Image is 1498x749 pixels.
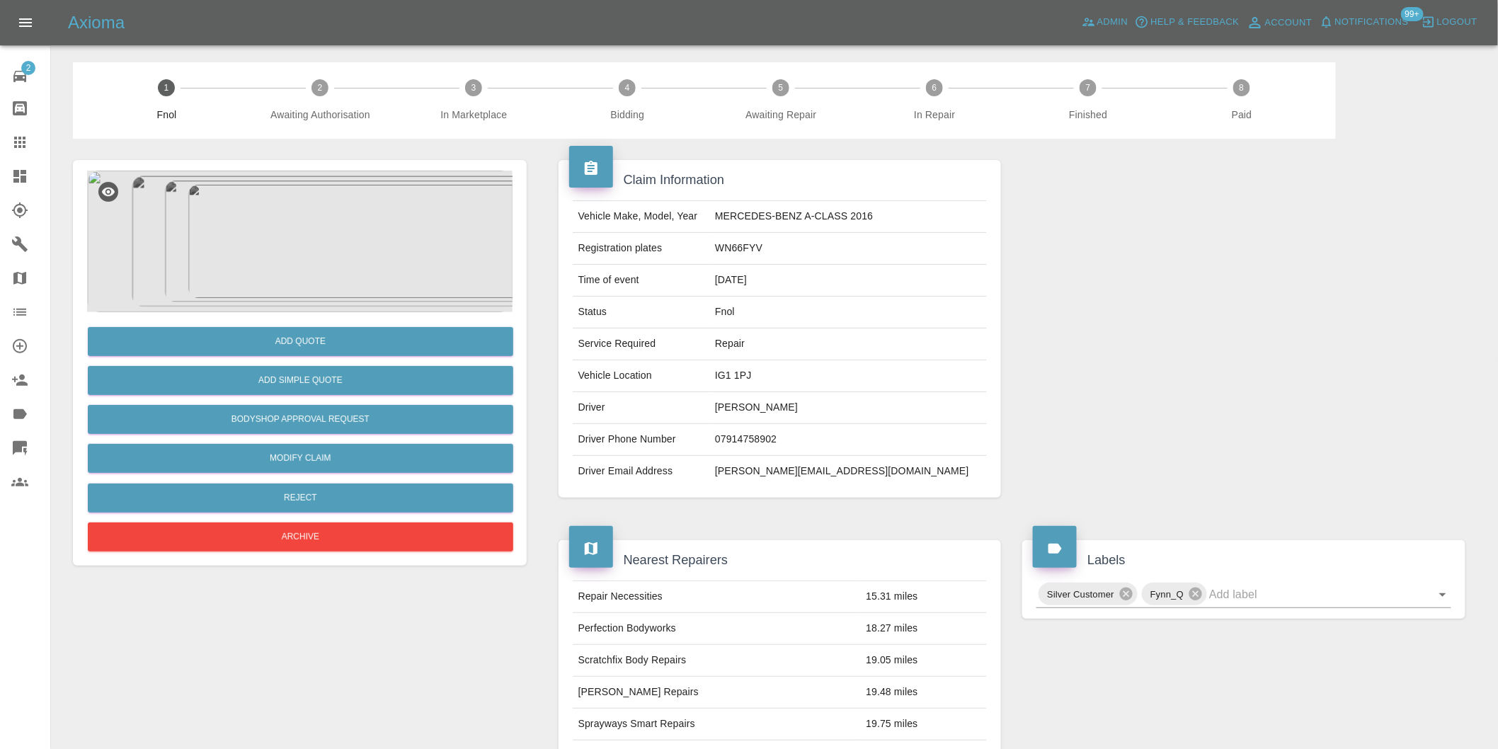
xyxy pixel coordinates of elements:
td: 15.31 miles [860,581,987,613]
span: Awaiting Authorisation [249,108,391,122]
h4: Labels [1033,551,1455,570]
td: MERCEDES-BENZ A-CLASS 2016 [709,201,987,233]
td: Vehicle Make, Model, Year [573,201,709,233]
td: [PERSON_NAME] Repairs [573,677,861,709]
td: 07914758902 [709,424,987,456]
input: Add label [1209,583,1412,605]
td: [PERSON_NAME] [709,392,987,424]
td: Time of event [573,265,709,297]
span: Bidding [556,108,699,122]
td: IG1 1PJ [709,360,987,392]
span: Help & Feedback [1150,14,1239,30]
h4: Claim Information [569,171,991,190]
text: 1 [164,83,169,93]
td: Status [573,297,709,328]
div: Fynn_Q [1142,583,1207,605]
span: In Repair [864,108,1006,122]
span: Finished [1017,108,1160,122]
button: Bodyshop Approval Request [88,405,513,434]
text: 4 [625,83,630,93]
button: Reject [88,484,513,513]
td: [DATE] [709,265,987,297]
button: Add Simple Quote [88,366,513,395]
td: Repair Necessities [573,581,861,613]
a: Admin [1078,11,1132,33]
span: Fnol [96,108,238,122]
td: Repair [709,328,987,360]
td: 19.48 miles [860,677,987,709]
span: 2 [21,61,35,75]
button: Help & Feedback [1131,11,1242,33]
span: 99+ [1401,7,1424,21]
img: 82d7fb3a-790d-475b-9644-ee0b04b6857f [87,171,513,312]
td: 19.05 miles [860,645,987,677]
button: Archive [88,522,513,551]
span: Awaiting Repair [710,108,852,122]
span: Silver Customer [1039,586,1123,602]
text: 8 [1240,83,1245,93]
td: Fnol [709,297,987,328]
button: Logout [1418,11,1481,33]
td: Scratchfix Body Repairs [573,645,861,677]
td: WN66FYV [709,233,987,265]
td: Vehicle Location [573,360,709,392]
span: In Marketplace [403,108,545,122]
a: Modify Claim [88,444,513,473]
text: 2 [318,83,323,93]
text: 3 [471,83,476,93]
text: 7 [1086,83,1091,93]
button: Open [1433,585,1453,605]
text: 6 [932,83,937,93]
td: 19.75 miles [860,709,987,741]
span: Notifications [1335,14,1409,30]
td: Driver Email Address [573,456,709,487]
td: Sprayways Smart Repairs [573,709,861,741]
td: Driver Phone Number [573,424,709,456]
td: Perfection Bodyworks [573,613,861,645]
td: 18.27 miles [860,613,987,645]
td: [PERSON_NAME][EMAIL_ADDRESS][DOMAIN_NAME] [709,456,987,487]
text: 5 [779,83,784,93]
td: Service Required [573,328,709,360]
td: Driver [573,392,709,424]
span: Logout [1437,14,1477,30]
button: Open drawer [8,6,42,40]
a: Account [1243,11,1316,34]
span: Paid [1171,108,1313,122]
span: Account [1265,15,1313,31]
td: Registration plates [573,233,709,265]
span: Admin [1097,14,1128,30]
span: Fynn_Q [1142,586,1192,602]
h4: Nearest Repairers [569,551,991,570]
h5: Axioma [68,11,125,34]
div: Silver Customer [1039,583,1138,605]
button: Add Quote [88,327,513,356]
button: Notifications [1316,11,1412,33]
